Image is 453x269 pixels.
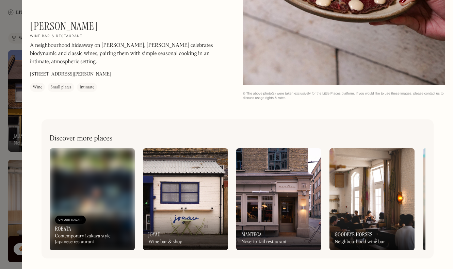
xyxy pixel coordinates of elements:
div: Wine bar & shop [148,239,182,245]
div: On Our Radar [59,217,82,223]
p: A neighbourhood hideaway on [PERSON_NAME], [PERSON_NAME] celebrates biodynamic and classic wines,... [30,42,214,66]
h3: Robata [55,225,71,232]
h3: Joyau [148,231,161,238]
h2: Discover more places [50,134,113,143]
div: © The above photo(s) were taken exclusively for the Little Places platform. If you would like to ... [243,91,445,100]
p: [STREET_ADDRESS][PERSON_NAME] [30,71,111,78]
div: Wine [33,84,42,91]
h3: Goodbye Horses [335,231,373,238]
h3: Manteca [242,231,262,238]
div: Small plates [50,84,71,91]
a: JoyauWine bar & shop [143,148,228,250]
a: MantecaNose-to-tail restaurant [236,148,321,250]
h1: [PERSON_NAME] [30,20,98,33]
h2: Wine bar & restaurant [30,34,83,39]
div: Intimate [80,84,94,91]
div: Contemporary izakaya style Japanese restaurant [55,233,129,245]
div: Nose-to-tail restaurant [242,239,287,245]
a: Goodbye HorsesNeighbourhood wine bar [329,148,415,250]
div: Neighbourhood wine bar [335,239,385,245]
a: On Our RadarRobataContemporary izakaya style Japanese restaurant [50,148,135,250]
